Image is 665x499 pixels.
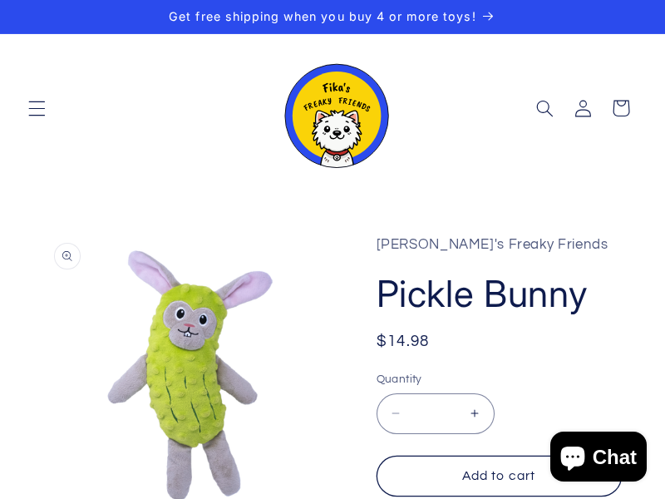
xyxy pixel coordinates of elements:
[17,89,56,127] summary: Menu
[377,456,622,497] button: Add to cart
[545,432,652,486] inbox-online-store-chat: Shopify online store chat
[377,270,622,318] h1: Pickle Bunny
[377,371,622,388] label: Quantity
[525,89,564,127] summary: Search
[274,49,391,168] img: Fika's Freaky Friends
[377,233,622,258] p: [PERSON_NAME]'s Freaky Friends
[377,330,430,353] span: $14.98
[268,42,397,175] a: Fika's Freaky Friends
[169,9,475,23] span: Get free shipping when you buy 4 or more toys!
